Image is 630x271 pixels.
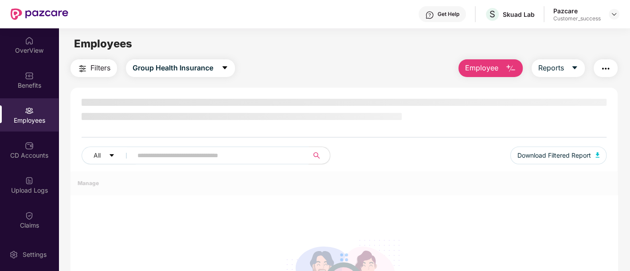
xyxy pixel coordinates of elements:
[610,11,618,18] img: svg+xml;base64,PHN2ZyBpZD0iRHJvcGRvd24tMzJ4MzIiIHhtbG5zPSJodHRwOi8vd3d3LnczLm9yZy8yMDAwL3N2ZyIgd2...
[308,152,325,159] span: search
[600,63,611,74] img: svg+xml;base64,PHN2ZyB4bWxucz0iaHR0cDovL3d3dy53My5vcmcvMjAwMC9zdmciIHdpZHRoPSIyNCIgaGVpZ2h0PSIyNC...
[538,62,564,74] span: Reports
[465,62,498,74] span: Employee
[595,152,600,158] img: svg+xml;base64,PHN2ZyB4bWxucz0iaHR0cDovL3d3dy53My5vcmcvMjAwMC9zdmciIHhtbG5zOnhsaW5rPSJodHRwOi8vd3...
[571,64,578,72] span: caret-down
[126,59,235,77] button: Group Health Insurancecaret-down
[109,152,115,159] span: caret-down
[489,9,495,19] span: S
[517,151,591,160] span: Download Filtered Report
[70,59,117,77] button: Filters
[553,7,601,15] div: Pazcare
[25,176,34,185] img: svg+xml;base64,PHN2ZyBpZD0iVXBsb2FkX0xvZ3MiIGRhdGEtbmFtZT0iVXBsb2FkIExvZ3MiIHhtbG5zPSJodHRwOi8vd3...
[90,62,110,74] span: Filters
[510,147,607,164] button: Download Filtered Report
[82,147,136,164] button: Allcaret-down
[425,11,434,19] img: svg+xml;base64,PHN2ZyBpZD0iSGVscC0zMngzMiIgeG1sbnM9Imh0dHA6Ly93d3cudzMub3JnLzIwMDAvc3ZnIiB3aWR0aD...
[532,59,585,77] button: Reportscaret-down
[20,250,49,259] div: Settings
[221,64,228,72] span: caret-down
[503,10,535,19] div: Skuad Lab
[11,8,68,20] img: New Pazcare Logo
[438,11,459,18] div: Get Help
[25,211,34,220] img: svg+xml;base64,PHN2ZyBpZD0iQ2xhaW0iIHhtbG5zPSJodHRwOi8vd3d3LnczLm9yZy8yMDAwL3N2ZyIgd2lkdGg9IjIwIi...
[308,147,330,164] button: search
[74,37,132,50] span: Employees
[25,106,34,115] img: svg+xml;base64,PHN2ZyBpZD0iRW1wbG95ZWVzIiB4bWxucz0iaHR0cDovL3d3dy53My5vcmcvMjAwMC9zdmciIHdpZHRoPS...
[25,71,34,80] img: svg+xml;base64,PHN2ZyBpZD0iQmVuZWZpdHMiIHhtbG5zPSJodHRwOi8vd3d3LnczLm9yZy8yMDAwL3N2ZyIgd2lkdGg9Ij...
[458,59,523,77] button: Employee
[77,63,88,74] img: svg+xml;base64,PHN2ZyB4bWxucz0iaHR0cDovL3d3dy53My5vcmcvMjAwMC9zdmciIHdpZHRoPSIyNCIgaGVpZ2h0PSIyNC...
[9,250,18,259] img: svg+xml;base64,PHN2ZyBpZD0iU2V0dGluZy0yMHgyMCIgeG1sbnM9Imh0dHA6Ly93d3cudzMub3JnLzIwMDAvc3ZnIiB3aW...
[25,141,34,150] img: svg+xml;base64,PHN2ZyBpZD0iQ0RfQWNjb3VudHMiIGRhdGEtbmFtZT0iQ0QgQWNjb3VudHMiIHhtbG5zPSJodHRwOi8vd3...
[25,36,34,45] img: svg+xml;base64,PHN2ZyBpZD0iSG9tZSIgeG1sbnM9Imh0dHA6Ly93d3cudzMub3JnLzIwMDAvc3ZnIiB3aWR0aD0iMjAiIG...
[133,62,213,74] span: Group Health Insurance
[553,15,601,22] div: Customer_success
[505,63,516,74] img: svg+xml;base64,PHN2ZyB4bWxucz0iaHR0cDovL3d3dy53My5vcmcvMjAwMC9zdmciIHhtbG5zOnhsaW5rPSJodHRwOi8vd3...
[94,151,101,160] span: All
